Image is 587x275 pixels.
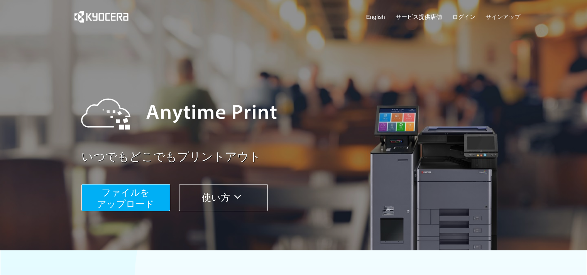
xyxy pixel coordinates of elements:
[366,13,385,21] a: English
[396,13,442,21] a: サービス提供店舗
[81,149,525,165] a: いつでもどこでもプリントアウト
[452,13,475,21] a: ログイン
[81,184,170,211] button: ファイルを​​アップロード
[97,187,154,209] span: ファイルを ​​アップロード
[486,13,520,21] a: サインアップ
[179,184,268,211] button: 使い方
